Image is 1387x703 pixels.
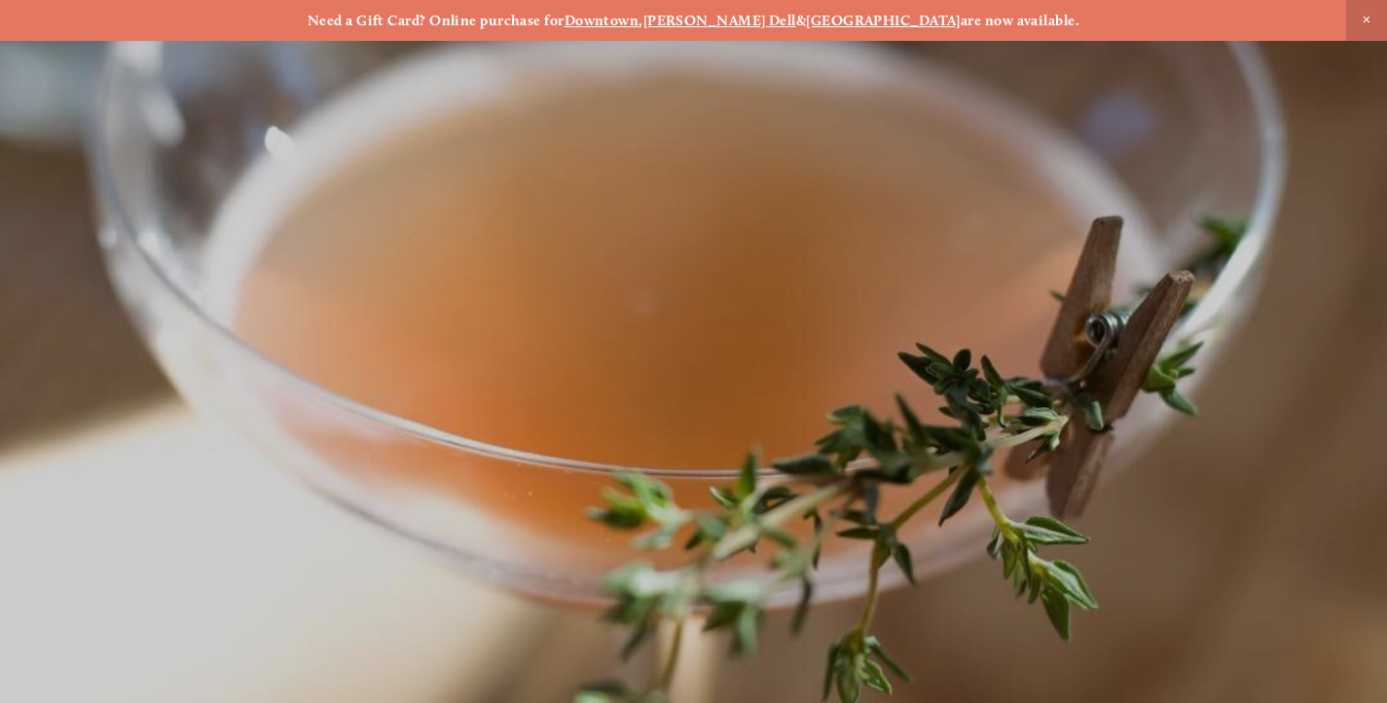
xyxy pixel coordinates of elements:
strong: Need a Gift Card? Online purchase for [308,12,565,29]
strong: & [796,12,806,29]
a: [PERSON_NAME] Dell [643,12,796,29]
a: Downtown [565,12,639,29]
strong: are now available. [961,12,1079,29]
strong: , [639,12,642,29]
a: [GEOGRAPHIC_DATA] [806,12,961,29]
